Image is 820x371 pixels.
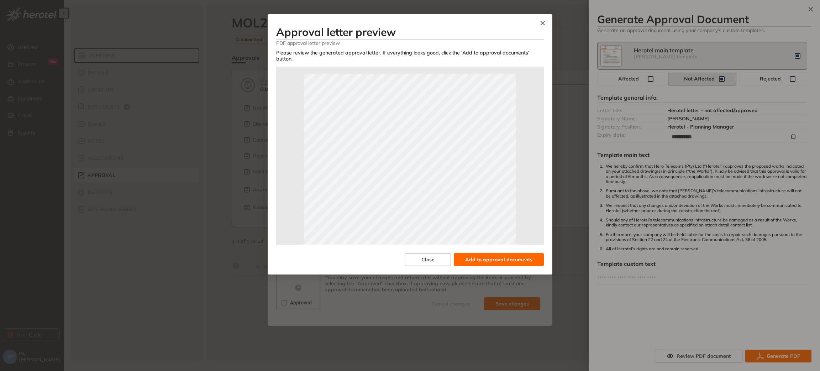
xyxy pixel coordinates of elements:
[421,256,435,263] span: Close
[454,253,544,266] button: Add to approval documents
[465,256,532,263] span: Add to approval documents
[533,14,552,33] button: Close
[276,50,544,62] div: Please review the generated approval letter. If everything looks good, click the 'Add to approval...
[276,40,544,46] span: PDF approval letter preview
[405,253,451,266] button: Close
[276,26,544,38] h3: Approval letter preview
